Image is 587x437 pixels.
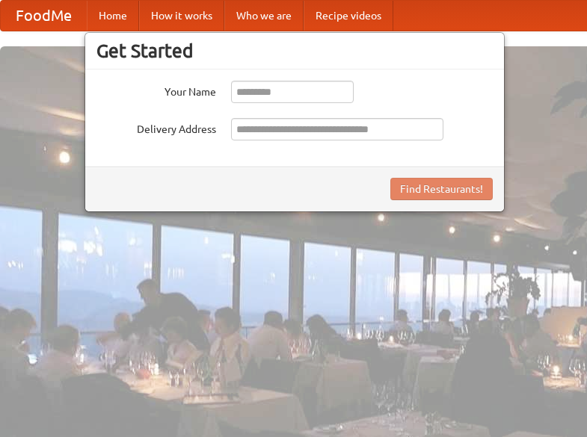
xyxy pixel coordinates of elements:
[390,178,493,200] button: Find Restaurants!
[304,1,393,31] a: Recipe videos
[224,1,304,31] a: Who we are
[1,1,87,31] a: FoodMe
[96,118,216,137] label: Delivery Address
[96,40,493,62] h3: Get Started
[87,1,139,31] a: Home
[139,1,224,31] a: How it works
[96,81,216,99] label: Your Name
